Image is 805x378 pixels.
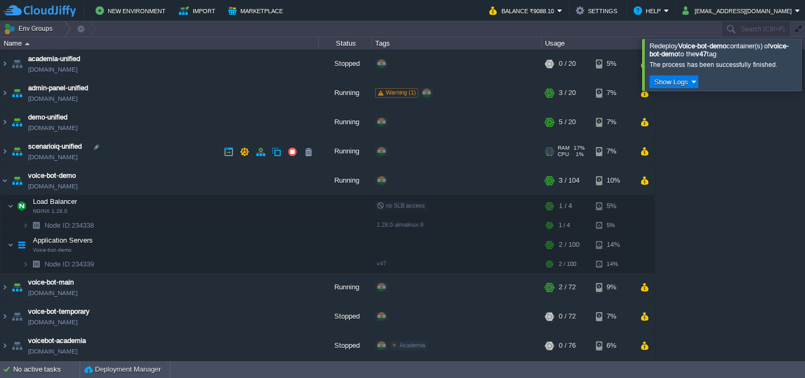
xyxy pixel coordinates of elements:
img: AMDAwAAAACH5BAEAAAAALAAAAAABAAEAAAICRAEAOw== [1,273,9,302]
a: [DOMAIN_NAME] [28,123,77,133]
div: Usage [542,37,654,49]
iframe: chat widget [760,336,794,367]
div: 2 / 100 [559,256,576,272]
a: [DOMAIN_NAME] [28,288,77,298]
span: admin-panel-unified [28,83,88,93]
div: 0 / 20 [559,49,576,78]
a: demo-unified [28,112,67,123]
span: Node ID: [45,221,72,229]
div: 14% [596,234,630,255]
div: 1 / 4 [559,217,570,234]
span: CPU [558,151,569,158]
a: [DOMAIN_NAME] [28,346,77,357]
img: AMDAwAAAACH5BAEAAAAALAAAAAABAAEAAAICRAEAOw== [10,108,24,136]
b: voice-bot-demo [650,42,789,58]
img: AMDAwAAAACH5BAEAAAAALAAAAAABAAEAAAICRAEAOw== [10,49,24,78]
img: AMDAwAAAACH5BAEAAAAALAAAAAABAAEAAAICRAEAOw== [1,137,9,166]
button: Marketplace [228,4,286,17]
div: 7% [596,302,630,331]
span: 234338 [44,221,96,230]
div: 7% [596,108,630,136]
button: Balance ₹9088.10 [489,4,557,17]
img: AMDAwAAAACH5BAEAAAAALAAAAAABAAEAAAICRAEAOw== [1,49,9,78]
img: AMDAwAAAACH5BAEAAAAALAAAAAABAAEAAAICRAEAOw== [7,234,14,255]
img: AMDAwAAAACH5BAEAAAAALAAAAAABAAEAAAICRAEAOw== [14,195,29,217]
span: no SLB access [377,202,425,209]
button: Help [634,4,664,17]
div: 5% [596,195,630,217]
img: AMDAwAAAACH5BAEAAAAALAAAAAABAAEAAAICRAEAOw== [10,137,24,166]
img: AMDAwAAAACH5BAEAAAAALAAAAAABAAEAAAICRAEAOw== [1,302,9,331]
img: AMDAwAAAACH5BAEAAAAALAAAAAABAAEAAAICRAEAOw== [1,79,9,107]
img: AMDAwAAAACH5BAEAAAAALAAAAAABAAEAAAICRAEAOw== [10,331,24,360]
button: Settings [576,4,620,17]
div: 5% [596,49,630,78]
button: Import [179,4,219,17]
div: Status [319,37,371,49]
img: AMDAwAAAACH5BAEAAAAALAAAAAABAAEAAAICRAEAOw== [10,273,24,302]
div: Tags [373,37,541,49]
div: Running [319,166,372,195]
div: Name [1,37,318,49]
div: Running [319,273,372,302]
a: Node ID:234338 [44,221,96,230]
b: Voice-bot-demo [678,42,726,50]
div: 7% [596,137,630,166]
div: No active tasks [13,361,80,378]
span: v47 [377,260,386,267]
a: [DOMAIN_NAME] [28,181,77,192]
div: Stopped [319,331,372,360]
span: Application Servers [32,236,94,245]
button: New Environment [96,4,169,17]
span: 17% [574,145,585,151]
button: Show Logs [651,77,691,87]
span: Redeploy container(s) of to the tag [650,42,789,58]
span: Node ID: [45,260,72,268]
div: 6% [596,331,630,360]
div: 7% [596,79,630,107]
span: 1.28.0-almalinux-9 [377,221,423,228]
div: 3 / 20 [559,79,576,107]
img: AMDAwAAAACH5BAEAAAAALAAAAAABAAEAAAICRAEAOw== [22,256,29,272]
div: 1 / 4 [559,195,572,217]
div: 2 / 72 [559,273,576,302]
img: AMDAwAAAACH5BAEAAAAALAAAAAABAAEAAAICRAEAOw== [14,234,29,255]
a: scenarioiq-unified [28,141,82,152]
a: [DOMAIN_NAME] [28,93,77,104]
div: The process has been successfully finished. [650,61,799,69]
a: [DOMAIN_NAME] [28,152,77,162]
a: Application ServersVoice-bot-demo [32,236,94,244]
a: Node ID:234339 [44,260,96,269]
img: AMDAwAAAACH5BAEAAAAALAAAAAABAAEAAAICRAEAOw== [10,79,24,107]
a: voice-bot-temporary [28,306,90,317]
a: voicebot-academia [28,336,86,346]
img: AMDAwAAAACH5BAEAAAAALAAAAAABAAEAAAICRAEAOw== [29,256,44,272]
span: Warning (1) [386,89,416,96]
a: voice-bot-main [28,277,74,288]
a: voice-bot-demo [28,170,76,181]
div: 5 / 20 [559,108,576,136]
button: [EMAIL_ADDRESS][DOMAIN_NAME] [682,4,795,17]
div: 0 / 76 [559,331,576,360]
span: Academia [400,342,425,348]
div: 5% [596,217,630,234]
span: Load Balancer [32,197,79,206]
button: Env Groups [4,21,56,36]
div: 3 / 104 [559,166,579,195]
img: AMDAwAAAACH5BAEAAAAALAAAAAABAAEAAAICRAEAOw== [1,166,9,195]
img: AMDAwAAAACH5BAEAAAAALAAAAAABAAEAAAICRAEAOw== [1,108,9,136]
div: 2 / 100 [559,234,579,255]
a: Load BalancerNGINX 1.28.0 [32,197,79,205]
b: v47 [696,50,707,58]
span: 1% [573,151,584,158]
img: AMDAwAAAACH5BAEAAAAALAAAAAABAAEAAAICRAEAOw== [22,217,29,234]
span: NGINX 1.28.0 [33,208,67,214]
a: academia-unified [28,54,80,64]
div: 0 / 72 [559,302,576,331]
img: AMDAwAAAACH5BAEAAAAALAAAAAABAAEAAAICRAEAOw== [10,302,24,331]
